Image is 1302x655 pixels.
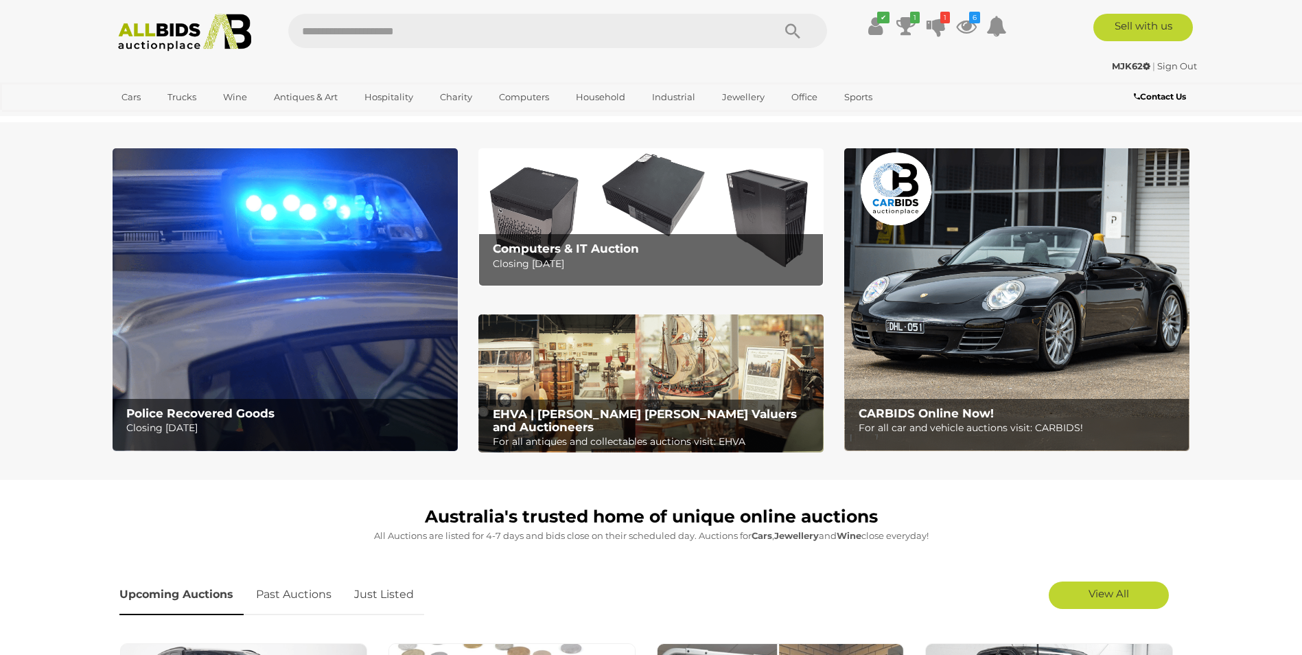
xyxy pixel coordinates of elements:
b: Police Recovered Goods [126,406,275,420]
a: Computers & IT Auction Computers & IT Auction Closing [DATE] [478,148,824,286]
p: Closing [DATE] [126,420,450,437]
i: 6 [969,12,980,23]
strong: MJK62 [1112,60,1150,71]
a: Police Recovered Goods Police Recovered Goods Closing [DATE] [113,148,458,451]
img: CARBIDS Online Now! [844,148,1189,451]
a: Charity [431,86,481,108]
img: Computers & IT Auction [478,148,824,286]
i: 1 [910,12,920,23]
span: View All [1089,587,1129,600]
a: 1 [926,14,946,38]
a: Upcoming Auctions [119,575,244,615]
a: Wine [214,86,256,108]
p: Closing [DATE] [493,255,816,273]
a: Trucks [159,86,205,108]
img: Police Recovered Goods [113,148,458,451]
a: Office [782,86,826,108]
a: Just Listed [344,575,424,615]
b: Contact Us [1134,91,1186,102]
a: Jewellery [713,86,774,108]
a: CARBIDS Online Now! CARBIDS Online Now! For all car and vehicle auctions visit: CARBIDS! [844,148,1189,451]
img: Allbids.com.au [111,14,259,51]
i: ✔ [877,12,890,23]
strong: Jewellery [774,530,819,541]
a: MJK62 [1112,60,1152,71]
strong: Wine [837,530,861,541]
p: For all antiques and collectables auctions visit: EHVA [493,433,816,450]
a: View All [1049,582,1169,609]
a: Past Auctions [246,575,342,615]
a: [GEOGRAPHIC_DATA] [113,108,228,131]
a: Sell with us [1093,14,1193,41]
b: CARBIDS Online Now! [859,406,994,420]
b: EHVA | [PERSON_NAME] [PERSON_NAME] Valuers and Auctioneers [493,407,797,434]
p: All Auctions are listed for 4-7 days and bids close on their scheduled day. Auctions for , and cl... [119,528,1183,544]
i: 1 [940,12,950,23]
b: Computers & IT Auction [493,242,639,255]
a: Sports [835,86,881,108]
a: Computers [490,86,558,108]
a: Contact Us [1134,89,1189,104]
img: EHVA | Evans Hastings Valuers and Auctioneers [478,314,824,453]
button: Search [758,14,827,48]
a: Cars [113,86,150,108]
a: Hospitality [356,86,422,108]
a: 6 [956,14,977,38]
a: 1 [896,14,916,38]
a: ✔ [865,14,886,38]
p: For all car and vehicle auctions visit: CARBIDS! [859,420,1182,437]
a: Sign Out [1157,60,1197,71]
a: EHVA | Evans Hastings Valuers and Auctioneers EHVA | [PERSON_NAME] [PERSON_NAME] Valuers and Auct... [478,314,824,453]
span: | [1152,60,1155,71]
h1: Australia's trusted home of unique online auctions [119,507,1183,527]
a: Antiques & Art [265,86,347,108]
a: Industrial [643,86,704,108]
a: Household [567,86,634,108]
strong: Cars [752,530,772,541]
